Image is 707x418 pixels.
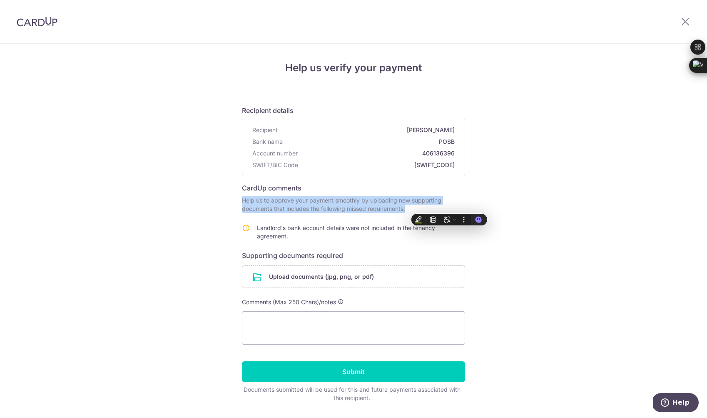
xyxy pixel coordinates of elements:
[242,196,465,213] p: Help us to approve your payment smoothly by uploading new supporting documents that includes the ...
[242,250,465,260] h6: Supporting documents required
[252,126,278,134] span: Recipient
[301,161,455,169] span: [SWIFT_CODE]
[257,224,435,240] span: Landlord's bank account details were not included in the tenancy agreement.
[242,361,465,382] input: Submit
[242,265,465,288] div: Upload documents (jpg, png, or pdf)
[252,138,283,146] span: Bank name
[242,183,465,193] h6: CardUp comments
[653,393,699,414] iframe: Opens a widget where you can find more information
[286,138,455,146] span: POSB
[281,126,455,134] span: [PERSON_NAME]
[242,60,465,75] h4: Help us verify your payment
[252,161,298,169] span: SWIFT/BIC Code
[242,105,465,115] h6: Recipient details
[17,17,57,27] img: CardUp
[252,149,298,158] span: Account number
[242,385,462,402] div: Documents submitted will be used for this and future payments associated with this recipient.
[301,149,455,158] span: 406136396
[242,298,336,305] span: Comments (Max 250 Chars)/notes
